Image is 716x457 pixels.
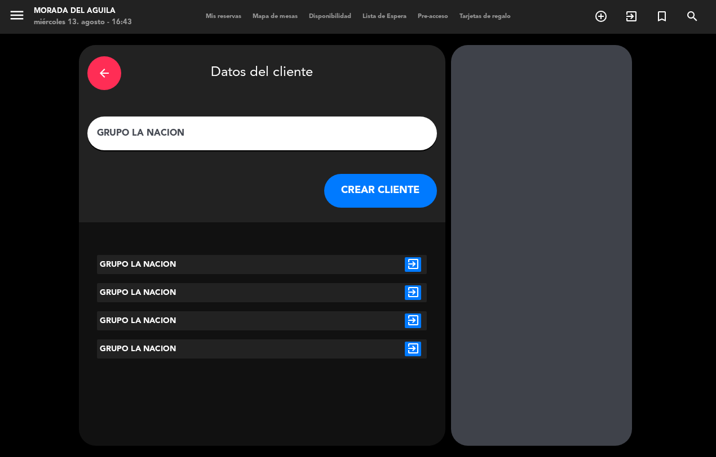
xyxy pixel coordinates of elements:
[97,339,235,359] div: GRUPO LA NACION
[405,342,421,356] i: exit_to_app
[324,174,437,208] button: CREAR CLIENTE
[97,311,235,330] div: GRUPO LA NACION
[412,14,454,20] span: Pre-acceso
[686,10,699,23] i: search
[8,7,25,28] button: menu
[594,10,608,23] i: add_circle_outline
[34,6,132,17] div: Morada del Aguila
[655,10,669,23] i: turned_in_not
[405,285,421,300] i: exit_to_app
[34,17,132,28] div: miércoles 13. agosto - 16:43
[247,14,303,20] span: Mapa de mesas
[97,283,235,302] div: GRUPO LA NACION
[200,14,247,20] span: Mis reservas
[303,14,357,20] span: Disponibilidad
[98,66,111,80] i: arrow_back
[357,14,412,20] span: Lista de Espera
[454,14,516,20] span: Tarjetas de regalo
[405,257,421,272] i: exit_to_app
[405,313,421,328] i: exit_to_app
[625,10,638,23] i: exit_to_app
[96,126,428,141] input: Escriba nombre, correo electrónico o número de teléfono...
[87,53,437,93] div: Datos del cliente
[97,255,235,274] div: GRUPO LA NACION
[8,7,25,24] i: menu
